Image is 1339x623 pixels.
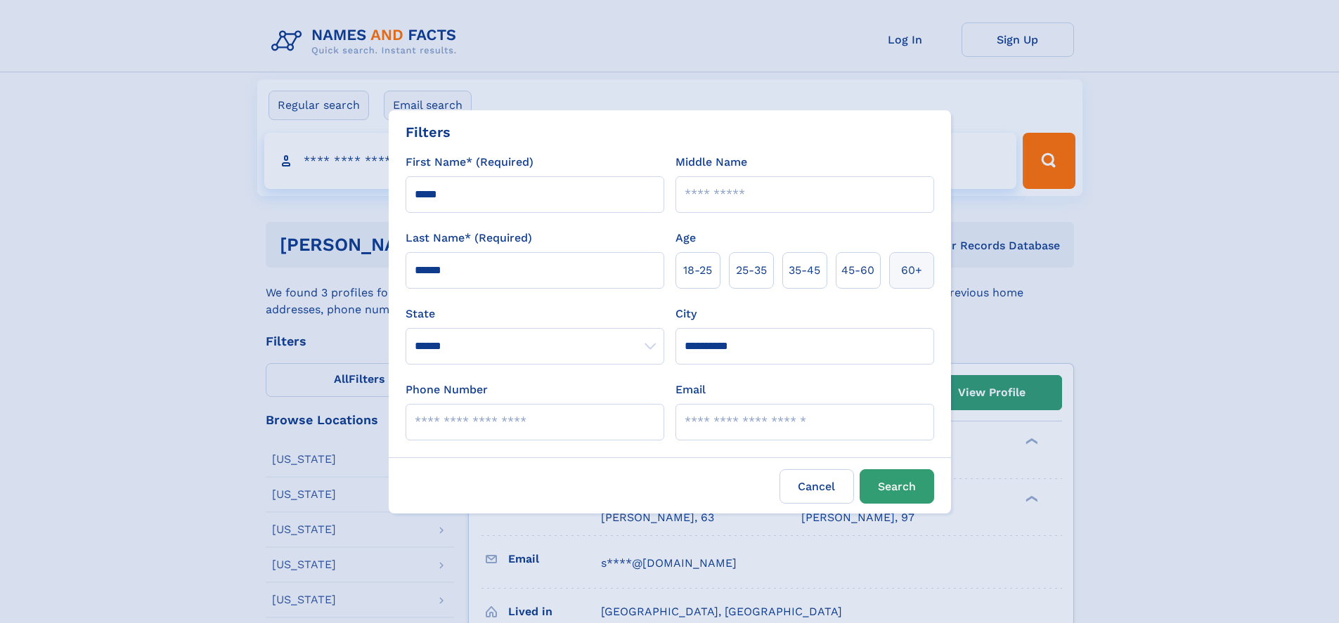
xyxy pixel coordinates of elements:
[675,230,696,247] label: Age
[406,381,488,398] label: Phone Number
[406,230,532,247] label: Last Name* (Required)
[780,469,854,504] label: Cancel
[406,154,533,171] label: First Name* (Required)
[406,306,664,322] label: State
[901,262,922,279] span: 60+
[841,262,874,279] span: 45‑60
[675,381,706,398] label: Email
[683,262,712,279] span: 18‑25
[406,122,451,143] div: Filters
[736,262,767,279] span: 25‑35
[675,306,697,322] label: City
[860,469,934,504] button: Search
[675,154,747,171] label: Middle Name
[789,262,820,279] span: 35‑45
